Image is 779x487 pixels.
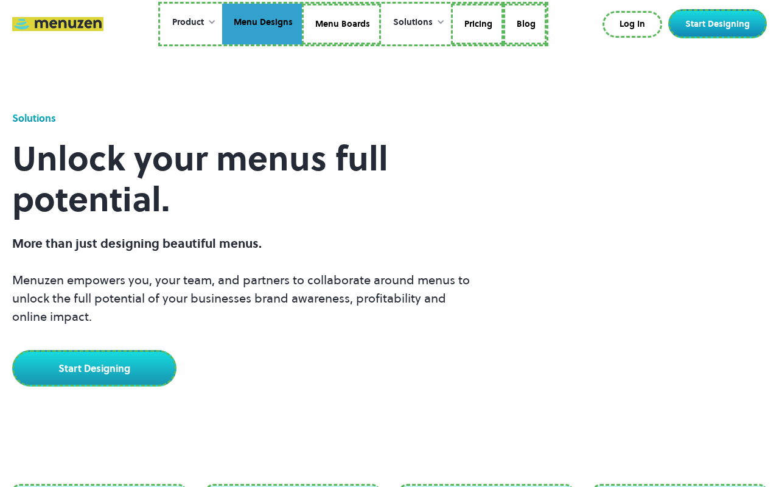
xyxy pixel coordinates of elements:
a: Pricing [451,4,503,45]
a: Menu Boards [302,4,381,45]
a: Start Designing [668,9,767,38]
div: Solutions [393,16,433,29]
div: Solutions [12,111,56,125]
div: Product [160,4,222,41]
a: Start Designing [12,350,176,387]
div: Solutions [381,4,451,41]
h1: Unlock your menus full potential. [12,138,480,220]
a: Menu Designs [222,4,302,45]
a: Log In [603,11,662,38]
span: More than just designing beautiful menus. [12,235,262,252]
p: Menuzen empowers you, your team, and partners to collaborate around menus to unlock the full pote... [12,234,480,326]
a: Blog [503,4,547,45]
div: Product [172,16,204,29]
